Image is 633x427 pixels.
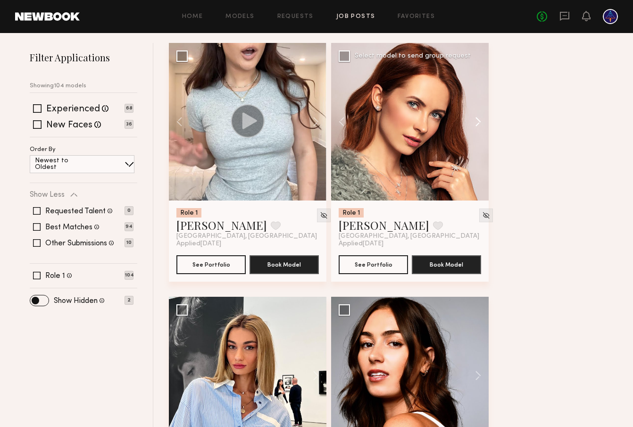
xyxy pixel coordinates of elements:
label: Show Hidden [54,297,98,305]
p: 10 [125,238,133,247]
a: [PERSON_NAME] [339,218,429,233]
h2: Filter Applications [30,51,137,64]
a: Job Posts [336,14,375,20]
div: Role 1 [339,208,364,218]
button: See Portfolio [176,255,246,274]
label: Role 1 [45,272,65,280]
a: Home [182,14,203,20]
a: Requests [277,14,314,20]
button: Book Model [412,255,481,274]
p: 94 [125,222,133,231]
p: 36 [125,120,133,129]
a: Book Model [412,260,481,268]
p: 68 [125,104,133,113]
button: See Portfolio [339,255,408,274]
label: Best Matches [45,224,92,231]
label: Experienced [46,105,100,114]
p: 104 [125,271,133,280]
p: 2 [125,296,133,305]
div: Applied [DATE] [339,240,481,248]
label: Other Submissions [45,240,107,247]
label: Requested Talent [45,208,106,215]
p: 0 [125,206,133,215]
a: Models [225,14,254,20]
a: Favorites [398,14,435,20]
p: Order By [30,147,56,153]
span: [GEOGRAPHIC_DATA], [GEOGRAPHIC_DATA] [176,233,317,240]
p: Showing 104 models [30,83,86,89]
img: Unhide Model [482,211,490,219]
div: Select model to send group request [355,53,471,59]
a: Book Model [250,260,319,268]
a: [PERSON_NAME] [176,218,267,233]
p: Newest to Oldest [35,158,91,171]
label: New Faces [46,121,92,130]
p: Show Less [30,191,65,199]
img: Unhide Model [320,211,328,219]
div: Applied [DATE] [176,240,319,248]
span: [GEOGRAPHIC_DATA], [GEOGRAPHIC_DATA] [339,233,479,240]
div: Role 1 [176,208,201,218]
button: Book Model [250,255,319,274]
